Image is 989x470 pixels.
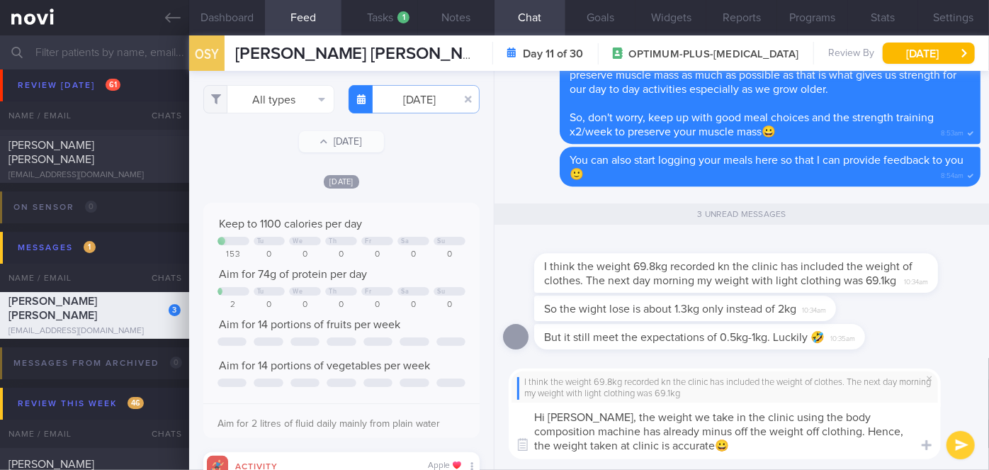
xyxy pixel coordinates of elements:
div: 0 [289,300,321,310]
div: I think the weight 69.8kg recorded kn the clinic has included the weight of clothes. The next day... [517,377,932,401]
div: 0 [325,300,357,310]
span: 10:34am [802,302,826,315]
span: Keep to 1100 calories per day [219,218,362,230]
span: 8:54am [941,167,963,181]
span: [PERSON_NAME] [9,459,94,470]
div: [EMAIL_ADDRESS][DOMAIN_NAME] [9,326,181,337]
span: I think the weight 69.8kg recorded kn the clinic has included the weight of clothes. The next day... [544,261,912,286]
span: Aim for 14 portions of fruits per week [219,319,400,330]
button: [DATE] [883,43,975,64]
div: 0 [325,250,357,260]
div: 3 [169,304,181,316]
div: On sensor [10,198,101,217]
div: Su [437,288,445,296]
span: Review By [828,47,874,60]
strong: Day 11 of 30 [524,47,584,61]
div: 0 [397,300,429,310]
div: 2 [217,300,249,310]
div: Sa [401,288,409,296]
div: We [293,237,303,245]
div: We [293,288,303,296]
div: Chats [132,420,189,448]
div: 0 [434,300,465,310]
div: Tu [257,288,264,296]
div: Chats [132,264,189,292]
span: We also don't encourage to lose too much weight within a short period of time as you might end up... [570,41,969,95]
div: 0 [254,300,286,310]
div: 153 [217,250,249,260]
div: Messages [14,238,99,257]
div: 0 [397,250,429,260]
div: 1 [397,11,409,23]
div: 0 [361,300,393,310]
span: Aim for 2 litres of fluid daily mainly from plain water [217,419,440,429]
span: [PERSON_NAME] [PERSON_NAME] [235,45,503,62]
span: 10:35am [830,330,855,344]
span: Aim for 14 portions of vegetables per week [219,360,430,371]
div: Th [329,237,337,245]
span: [PERSON_NAME] WHAI [9,100,125,111]
div: Sa [401,237,409,245]
span: 10:34am [904,274,928,287]
span: 1 [84,241,96,253]
div: Tu [257,237,264,245]
div: Fr [365,288,371,296]
span: 0 [170,357,182,369]
button: All types [203,85,334,113]
span: But it still meet the expectations of 0.5kg-1kg. Luckily 🤣 [544,332,825,343]
span: Aim for 74g of protein per day [219,269,367,280]
div: 0 [289,250,321,260]
div: Th [329,288,337,296]
span: 0 [85,201,97,213]
span: 46 [128,397,144,409]
span: 8:53am [941,125,963,138]
span: [PERSON_NAME] [PERSON_NAME] [9,296,97,321]
div: 0 [254,250,286,260]
span: You can also start logging your meals here so that I can provide feedback to you🙂 [570,155,963,180]
span: So the wight lose is about 1.3kg only instead of 2kg [544,303,796,315]
span: [DATE] [324,175,359,189]
div: Su [437,237,445,245]
div: Fr [365,237,371,245]
div: [EMAIL_ADDRESS][DOMAIN_NAME] [9,69,181,80]
div: 0 [361,250,393,260]
div: [EMAIL_ADDRESS][DOMAIN_NAME] [9,170,181,181]
span: So, don't worry, keep up with good meal choices and the strength training x2/week to preserve you... [570,112,934,138]
button: [DATE] [299,131,384,152]
div: OSY [186,27,228,82]
span: OPTIMUM-PLUS-[MEDICAL_DATA] [629,47,799,62]
div: 0 [434,250,465,260]
div: [EMAIL_ADDRESS][DOMAIN_NAME] [9,116,181,127]
div: Messages from Archived [10,354,186,373]
span: [PERSON_NAME] [PERSON_NAME] [9,140,94,165]
div: Review this week [14,394,147,413]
